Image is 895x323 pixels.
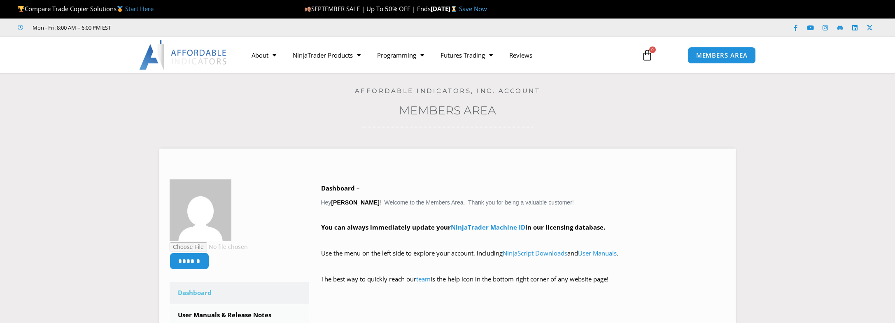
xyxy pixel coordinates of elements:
[243,46,284,65] a: About
[117,6,123,12] img: 🥇
[369,46,432,65] a: Programming
[30,23,111,33] span: Mon - Fri: 8:00 AM – 6:00 PM EST
[321,248,726,271] p: Use the menu on the left side to explore your account, including and .
[304,5,431,13] span: SEPTEMBER SALE | Up To 50% OFF | Ends
[170,179,231,241] img: 7774f0f1bb55632638edecd4dbb8a8c496945227148e2ae18260579573f57b2e
[578,249,617,257] a: User Manuals
[503,249,567,257] a: NinjaScript Downloads
[122,23,246,32] iframe: Customer reviews powered by Trustpilot
[170,282,309,304] a: Dashboard
[459,5,487,13] a: Save Now
[416,275,431,283] a: team
[321,184,360,192] b: Dashboard –
[451,6,457,12] img: ⌛
[139,40,228,70] img: LogoAI | Affordable Indicators – NinjaTrader
[451,223,525,231] a: NinjaTrader Machine ID
[321,223,605,231] strong: You can always immediately update your in our licensing database.
[331,199,379,206] strong: [PERSON_NAME]
[649,46,656,53] span: 0
[431,5,459,13] strong: [DATE]
[629,43,665,67] a: 0
[355,87,541,95] a: Affordable Indicators, Inc. Account
[321,183,726,297] div: Hey ! Welcome to the Members Area. Thank you for being a valuable customer!
[125,5,154,13] a: Start Here
[321,274,726,297] p: The best way to quickly reach our is the help icon in the bottom right corner of any website page!
[18,5,154,13] span: Compare Trade Copier Solutions
[688,47,756,64] a: MEMBERS AREA
[432,46,501,65] a: Futures Trading
[501,46,541,65] a: Reviews
[305,6,311,12] img: 🍂
[399,103,496,117] a: Members Area
[284,46,369,65] a: NinjaTrader Products
[243,46,632,65] nav: Menu
[18,6,24,12] img: 🏆
[696,52,748,58] span: MEMBERS AREA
